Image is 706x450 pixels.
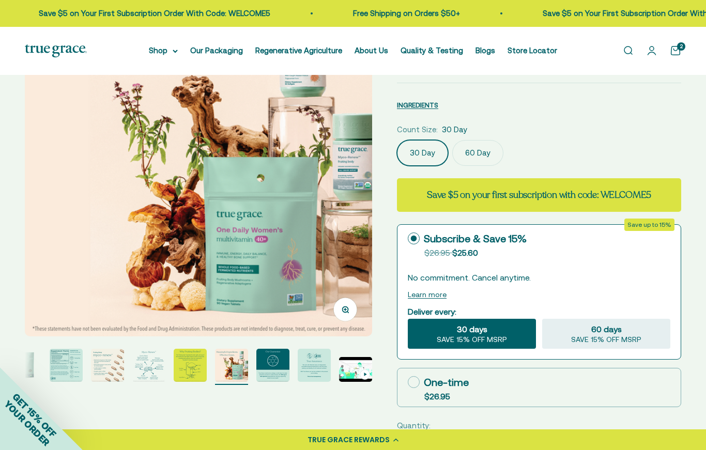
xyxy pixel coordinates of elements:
[401,46,463,55] a: Quality & Testing
[132,349,165,385] button: Go to item 5
[677,42,685,51] cart-count: 2
[339,357,372,385] button: Go to item 10
[50,349,83,385] button: Go to item 3
[255,46,342,55] a: Regenerative Agriculture
[132,349,165,382] img: Reishi supports immune health, daily balance, and longevity* Lion’s Mane supports brain, nerve, a...
[174,349,207,385] button: Go to item 6
[308,435,390,445] div: TRUE GRACE REWARDS
[8,349,41,382] img: Myco-Renew
[397,420,431,432] label: Quantity:
[174,349,207,382] img: The "fruiting body" (typically the stem, gills, and cap of the mushroom) has higher levels of act...
[91,349,124,385] button: Go to item 4
[397,123,438,136] legend: Count Size:
[475,46,495,55] a: Blogs
[215,349,248,385] button: Go to item 7
[298,349,331,385] button: Go to item 9
[256,349,289,385] button: Go to item 8
[8,349,41,385] button: Go to item 2
[397,99,438,111] button: INGREDIENTS
[2,398,52,448] span: YOUR ORDER
[397,101,438,109] span: INGREDIENTS
[256,349,289,382] img: True Grace mushrooms undergo a multi-step hot water extraction process to create extracts with 25...
[508,46,557,55] a: Store Locator
[355,46,388,55] a: About Us
[350,9,457,18] a: Free Shipping on Orders $50+
[36,7,267,20] p: Save $5 on Your First Subscription Order With Code: WELCOME5
[190,46,243,55] a: Our Packaging
[91,349,124,382] img: - Mushrooms are grown on their natural food source and hand-harvested at their peak - 250 mg beta...
[50,349,83,382] img: True Grace full-spectrum mushroom extracts are crafted with intention. We start with the fruiting...
[149,44,178,57] summary: Shop
[10,391,58,439] span: GET 15% OFF
[442,123,467,136] span: 30 Day
[215,349,248,382] img: Meaningful Ingredients. Effective Doses.
[427,189,651,201] strong: Save $5 on your first subscription with code: WELCOME5
[298,349,331,382] img: We work with Alkemist Labs, an independent, accredited botanical testing lab, to test the purity,...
